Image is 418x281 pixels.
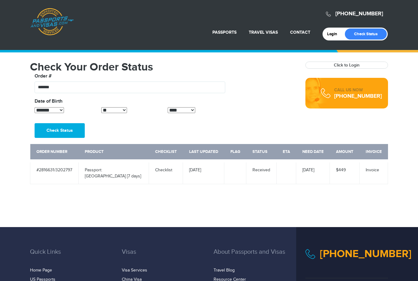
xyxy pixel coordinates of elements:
[334,63,360,68] a: Click to Login
[122,249,204,264] h3: Visas
[277,144,296,161] th: ETA
[79,161,149,184] td: Passport: [GEOGRAPHIC_DATA] [7 days]
[30,62,296,73] h1: Check Your Order Status
[296,161,330,184] td: [DATE]
[249,30,278,35] a: Travel Visas
[335,10,383,17] a: [PHONE_NUMBER]
[330,161,360,184] td: $449
[30,268,52,273] a: Home Page
[155,168,172,173] a: Checklist
[30,249,113,264] h3: Quick Links
[149,144,183,161] th: Checklist
[30,8,74,36] a: Passports & [DOMAIN_NAME]
[212,30,237,35] a: Passports
[35,73,52,80] label: Order #
[246,161,277,184] td: Received
[79,144,149,161] th: Product
[334,87,382,93] div: CALL US NOW
[35,98,62,105] label: Date of Birth
[334,93,382,100] a: [PHONE_NUMBER]
[246,144,277,161] th: Status
[345,28,387,40] a: Check Status
[360,144,388,161] th: Invoice
[366,168,379,173] a: Invoice
[30,144,79,161] th: Order Number
[183,144,224,161] th: Last Updated
[214,268,235,273] a: Travel Blog
[290,30,310,35] a: Contact
[296,144,330,161] th: Need Date
[214,249,296,264] h3: About Passports and Visas
[183,161,224,184] td: [DATE]
[35,123,85,138] button: Check Status
[30,161,79,184] td: #2816631/3202797
[224,144,246,161] th: Flag
[330,144,360,161] th: Amount
[320,248,412,260] a: [PHONE_NUMBER]
[327,32,341,36] a: Login
[122,268,147,273] a: Visa Services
